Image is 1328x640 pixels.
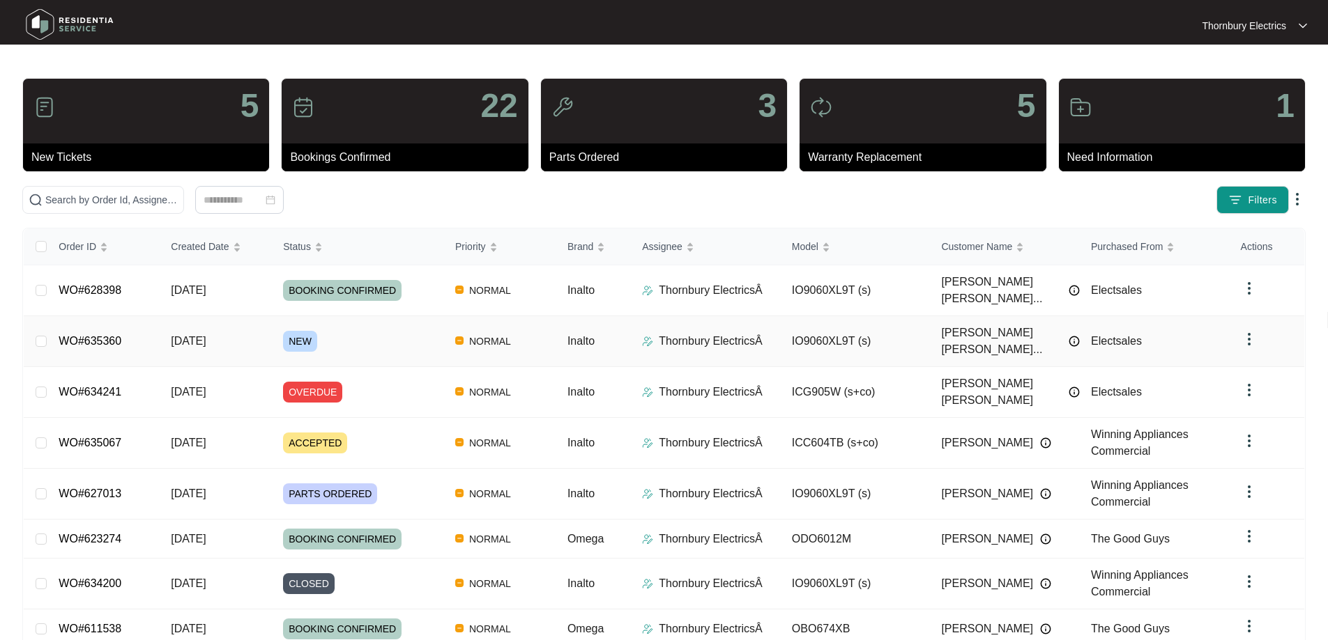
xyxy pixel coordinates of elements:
[941,375,1062,409] span: [PERSON_NAME] [PERSON_NAME]
[941,575,1033,592] span: [PERSON_NAME]
[1241,432,1258,449] img: dropdown arrow
[781,418,931,469] td: ICC604TB (s+co)
[659,485,763,502] p: Thornbury ElectricsÂ
[59,239,96,254] span: Order ID
[455,239,486,254] span: Priority
[272,228,444,265] th: Status
[642,336,653,347] img: Assigner Icon
[1241,280,1258,297] img: dropdown arrow
[659,384,763,400] p: Thornbury ElectricsÂ
[33,96,56,118] img: icon
[1241,528,1258,545] img: dropdown arrow
[792,239,818,254] span: Model
[642,533,653,545] img: Assigner Icon
[283,280,402,301] span: BOOKING CONFIRMED
[464,384,517,400] span: NORMAL
[567,335,595,347] span: Inalto
[1091,623,1170,634] span: The Good Guys
[444,228,556,265] th: Priority
[659,435,763,451] p: Thornbury ElectricsÂ
[171,623,206,634] span: [DATE]
[941,239,1012,254] span: Customer Name
[455,438,464,446] img: Vercel Logo
[292,96,314,118] img: icon
[659,333,763,350] p: Thornbury ElectricsÂ
[283,432,347,453] span: ACCEPTED
[567,487,595,499] span: Inalto
[160,228,272,265] th: Created Date
[930,228,1080,265] th: Customer Name
[171,239,229,254] span: Created Date
[464,485,517,502] span: NORMAL
[1241,573,1258,590] img: dropdown arrow
[1017,89,1036,123] p: 5
[642,239,682,254] span: Assignee
[1091,428,1189,457] span: Winning Appliances Commercial
[1091,335,1142,347] span: Electsales
[455,579,464,587] img: Vercel Logo
[1069,387,1080,398] img: Info icon
[59,386,121,398] a: WO#634241
[171,577,206,589] span: [DATE]
[59,487,121,499] a: WO#627013
[1241,618,1258,634] img: dropdown arrow
[290,149,528,166] p: Bookings Confirmed
[1091,386,1142,398] span: Electsales
[1289,191,1306,208] img: dropdown arrow
[551,96,574,118] img: icon
[47,228,160,265] th: Order ID
[1276,89,1295,123] p: 1
[455,489,464,497] img: Vercel Logo
[283,239,311,254] span: Status
[556,228,631,265] th: Brand
[1069,336,1080,347] img: Info icon
[642,488,653,499] img: Assigner Icon
[21,3,119,45] img: residentia service logo
[659,282,763,299] p: Thornbury ElectricsÂ
[1216,186,1289,214] button: filter iconFilters
[1040,623,1051,634] img: Info icon
[1040,533,1051,545] img: Info icon
[1069,285,1080,296] img: Info icon
[567,577,595,589] span: Inalto
[659,531,763,547] p: Thornbury ElectricsÂ
[659,575,763,592] p: Thornbury ElectricsÂ
[1091,569,1189,598] span: Winning Appliances Commercial
[1091,239,1163,254] span: Purchased From
[1299,22,1307,29] img: dropdown arrow
[642,387,653,398] img: Assigner Icon
[171,487,206,499] span: [DATE]
[1230,228,1304,265] th: Actions
[567,437,595,448] span: Inalto
[59,284,121,296] a: WO#628398
[631,228,781,265] th: Assignee
[781,367,931,418] td: ICG905W (s+co)
[31,149,269,166] p: New Tickets
[549,149,787,166] p: Parts Ordered
[1091,479,1189,508] span: Winning Appliances Commercial
[171,437,206,448] span: [DATE]
[283,529,402,549] span: BOOKING CONFIRMED
[464,531,517,547] span: NORMAL
[781,316,931,367] td: IO9060XL9T (s)
[464,282,517,299] span: NORMAL
[171,386,206,398] span: [DATE]
[781,520,931,559] td: ODO6012M
[642,578,653,589] img: Assigner Icon
[781,469,931,520] td: IO9060XL9T (s)
[59,533,121,545] a: WO#623274
[941,531,1033,547] span: [PERSON_NAME]
[464,621,517,637] span: NORMAL
[1202,19,1286,33] p: Thornbury Electrics
[941,485,1033,502] span: [PERSON_NAME]
[480,89,517,123] p: 22
[1040,437,1051,448] img: Info icon
[1091,533,1170,545] span: The Good Guys
[642,285,653,296] img: Assigner Icon
[941,435,1033,451] span: [PERSON_NAME]
[283,382,342,403] span: OVERDUE
[59,577,121,589] a: WO#634200
[59,335,121,347] a: WO#635360
[455,624,464,632] img: Vercel Logo
[1040,578,1051,589] img: Info icon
